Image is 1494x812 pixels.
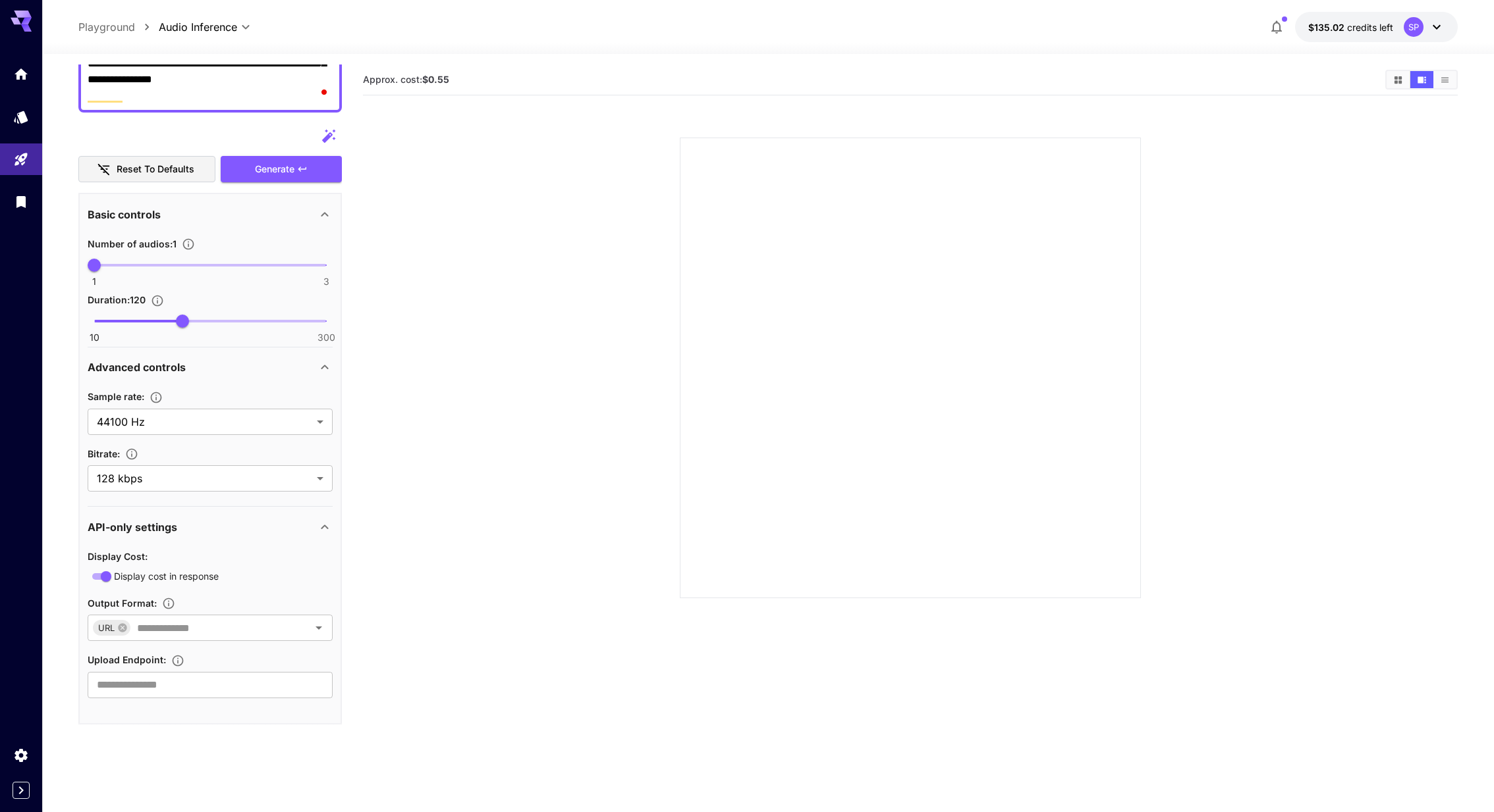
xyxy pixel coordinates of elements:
[93,620,130,636] div: URL
[13,109,29,125] div: Models
[97,470,312,486] span: 128 kbps
[97,414,312,430] span: 44100 Hz
[93,621,120,636] span: URL
[88,359,186,375] p: Advanced controls
[88,391,144,402] span: Sample rate :
[90,331,99,344] span: 10
[1410,71,1433,88] button: Show media in video view
[221,156,342,183] button: Generate
[177,238,200,251] button: Specify how many audios to generate in a single request. Each audio generation will be charged se...
[88,351,333,383] div: Advanced controls
[92,275,96,288] span: 1
[78,156,215,183] button: Reset to defaults
[1387,71,1410,88] button: Show media in grid view
[159,19,237,35] span: Audio Inference
[78,19,159,35] nav: breadcrumb
[144,391,168,404] button: The sample rate of the generated audio in Hz (samples per second). Higher sample rates capture mo...
[88,294,146,305] span: Duration : 120
[1308,20,1393,34] div: $135.02413
[1433,71,1456,88] button: Show media in list view
[88,511,333,543] div: API-only settings
[78,19,135,35] a: Playground
[363,74,449,85] span: Approx. cost:
[255,161,294,178] span: Generate
[88,654,166,665] span: Upload Endpoint :
[13,193,29,210] div: Library
[146,294,169,307] button: Specify the duration of each audio in seconds.
[13,782,30,799] button: Expand sidebar
[318,331,335,344] span: 300
[114,569,219,583] span: Display cost in response
[120,447,144,461] button: The bitrate of the generated audio in kbps (kilobits per second). Higher bitrates result in bette...
[1295,12,1458,42] button: $135.02413SP
[88,551,148,562] span: Display Cost :
[88,519,177,535] p: API-only settings
[1308,22,1347,33] span: $135.02
[13,66,29,82] div: Home
[88,238,177,249] span: Number of audios : 1
[88,207,161,222] p: Basic controls
[88,199,333,230] div: Basic controls
[1347,22,1393,33] span: credits left
[166,654,190,667] button: Specifies a URL for uploading the generated image as binary data via HTTP PUT, such as an S3 buck...
[1404,17,1424,37] div: SP
[88,448,120,459] span: Bitrate :
[13,151,29,168] div: Playground
[422,74,449,85] b: $0.55
[310,619,328,637] button: Open
[88,597,157,609] span: Output Format :
[157,597,180,610] button: Specifies how the image is returned based on your use case: base64Data for embedding in code, dat...
[13,747,29,763] div: Settings
[1385,70,1458,89] div: Show media in grid viewShow media in video viewShow media in list view
[323,275,329,288] span: 3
